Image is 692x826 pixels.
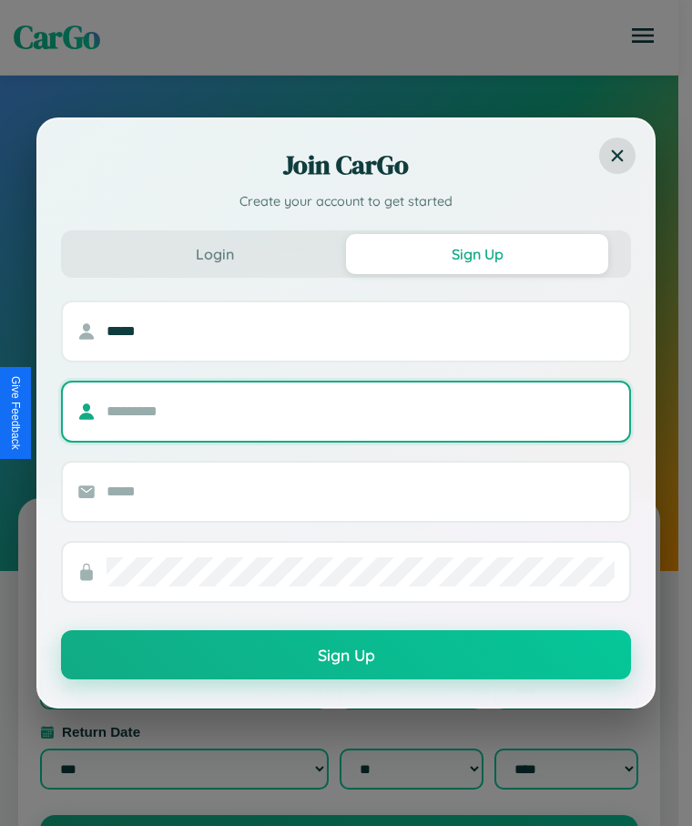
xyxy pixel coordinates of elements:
button: Sign Up [61,630,631,679]
p: Create your account to get started [61,192,631,212]
button: Sign Up [346,234,608,274]
button: Login [84,234,346,274]
div: Give Feedback [9,376,22,450]
h2: Join CarGo [61,147,631,183]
